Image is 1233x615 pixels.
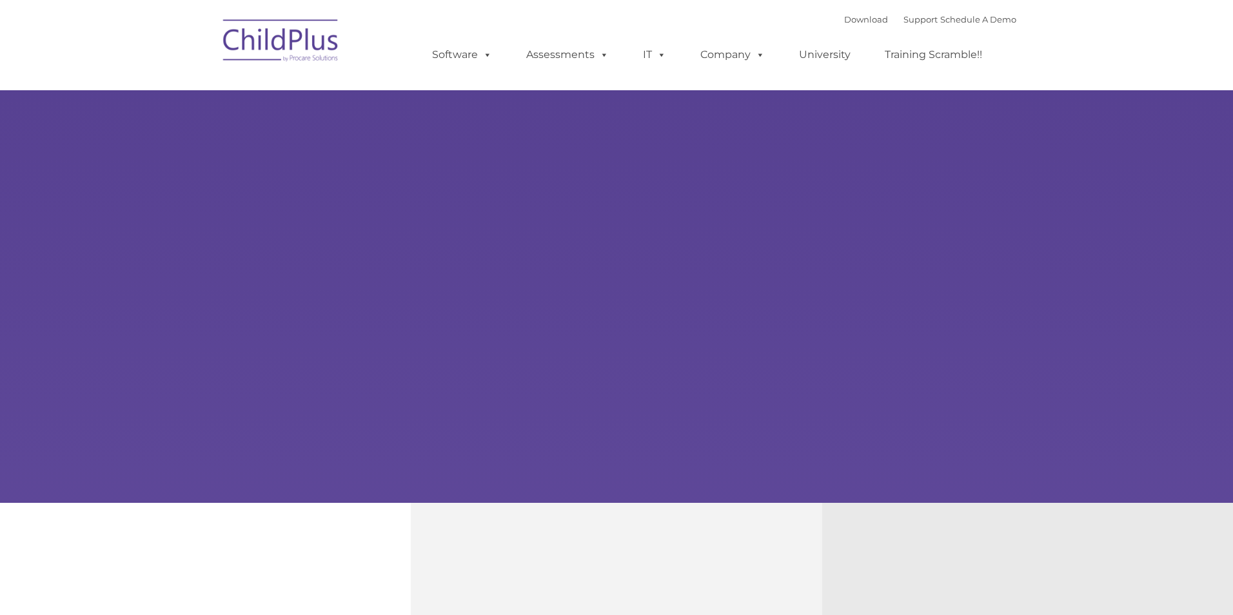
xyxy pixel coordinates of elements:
a: University [786,42,863,68]
a: Assessments [513,42,622,68]
img: ChildPlus by Procare Solutions [217,10,346,75]
a: IT [630,42,679,68]
a: Download [844,14,888,24]
a: Company [687,42,778,68]
font: | [844,14,1016,24]
a: Training Scramble!! [872,42,995,68]
a: Support [903,14,938,24]
a: Schedule A Demo [940,14,1016,24]
a: Software [419,42,505,68]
